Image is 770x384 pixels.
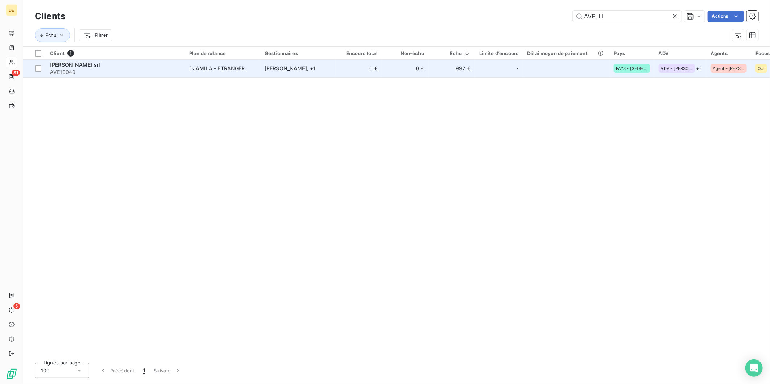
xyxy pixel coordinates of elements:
[616,66,648,71] span: PAYS - [GEOGRAPHIC_DATA]
[516,65,518,72] span: -
[95,363,139,378] button: Précédent
[429,60,475,77] td: 992 €
[79,29,112,41] button: Filtrer
[35,10,65,23] h3: Clients
[659,50,702,56] div: ADV
[139,363,149,378] button: 1
[50,62,100,68] span: [PERSON_NAME] srl
[149,363,186,378] button: Suivant
[50,68,181,76] span: AVE10040
[45,32,57,38] span: Échu
[573,11,682,22] input: Rechercher
[6,368,17,380] img: Logo LeanPay
[614,50,650,56] div: Pays
[340,50,378,56] div: Encours total
[189,65,245,72] div: DJAMILA - ETRANGER
[12,70,20,76] span: 81
[382,60,429,77] td: 0 €
[35,28,70,42] button: Échu
[713,66,745,71] span: Agent - [PERSON_NAME]
[527,50,605,56] div: Délai moyen de paiement
[41,367,50,374] span: 100
[661,66,693,71] span: ADV - [PERSON_NAME]
[336,60,382,77] td: 0 €
[433,50,471,56] div: Échu
[265,65,331,72] div: [PERSON_NAME] , + 1
[745,359,763,377] div: Open Intercom Messenger
[189,50,256,56] div: Plan de relance
[143,367,145,374] span: 1
[479,50,518,56] div: Limite d’encours
[708,11,744,22] button: Actions
[6,4,17,16] div: DE
[67,50,74,57] span: 1
[711,50,747,56] div: Agents
[696,64,702,72] span: + 1
[50,50,65,56] span: Client
[13,303,20,309] span: 5
[265,50,331,56] div: Gestionnaires
[386,50,424,56] div: Non-échu
[758,66,765,71] span: OUI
